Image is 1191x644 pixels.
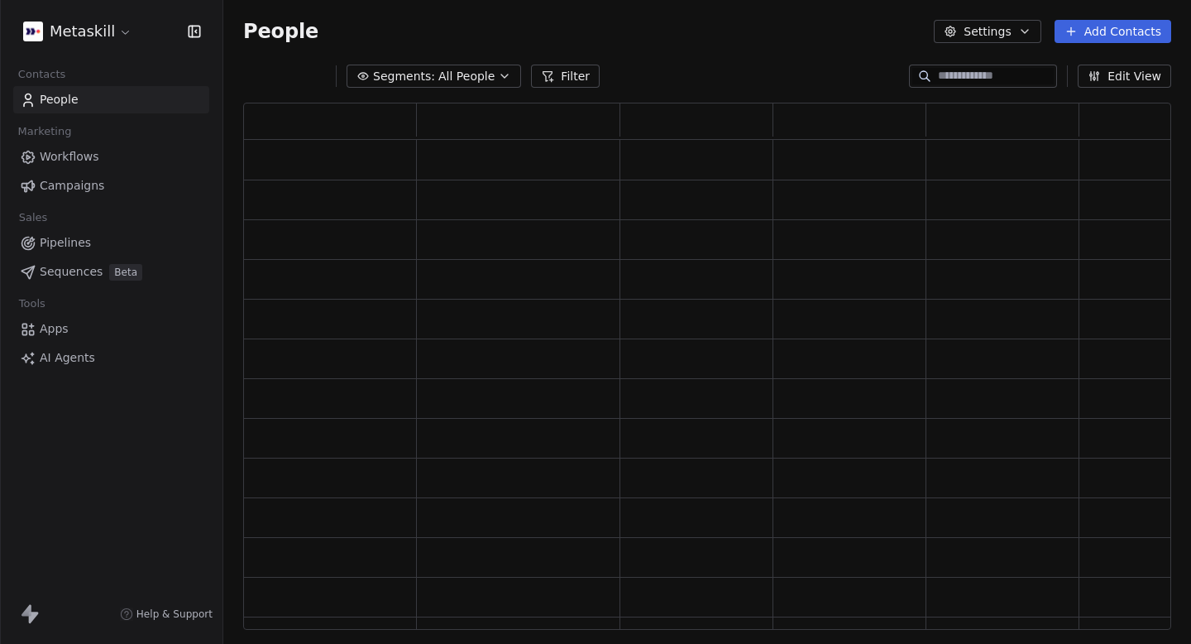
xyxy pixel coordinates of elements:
a: Pipelines [13,229,209,257]
span: Segments: [373,68,435,85]
span: Sequences [40,263,103,281]
a: Campaigns [13,172,209,199]
span: Marketing [11,119,79,144]
span: Contacts [11,62,73,87]
span: Help & Support [136,608,213,621]
span: Beta [109,264,142,281]
button: Metaskill [20,17,136,46]
button: Add Contacts [1055,20,1171,43]
button: Filter [531,65,600,88]
span: Tools [12,291,52,316]
span: All People [438,68,495,85]
button: Settings [934,20,1040,43]
a: People [13,86,209,113]
a: Workflows [13,143,209,171]
a: Apps [13,315,209,343]
img: AVATAR%20METASKILL%20-%20Colori%20Positivo.png [23,22,43,41]
a: AI Agents [13,344,209,372]
span: Pipelines [40,234,91,252]
span: People [40,91,79,108]
span: Campaigns [40,177,104,195]
a: SequencesBeta [13,258,209,286]
span: People [243,19,318,44]
a: Help & Support [120,608,213,621]
span: Metaskill [50,21,115,42]
span: Workflows [40,148,99,166]
span: Sales [12,205,55,230]
button: Edit View [1078,65,1171,88]
span: Apps [40,320,69,338]
span: AI Agents [40,349,95,367]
